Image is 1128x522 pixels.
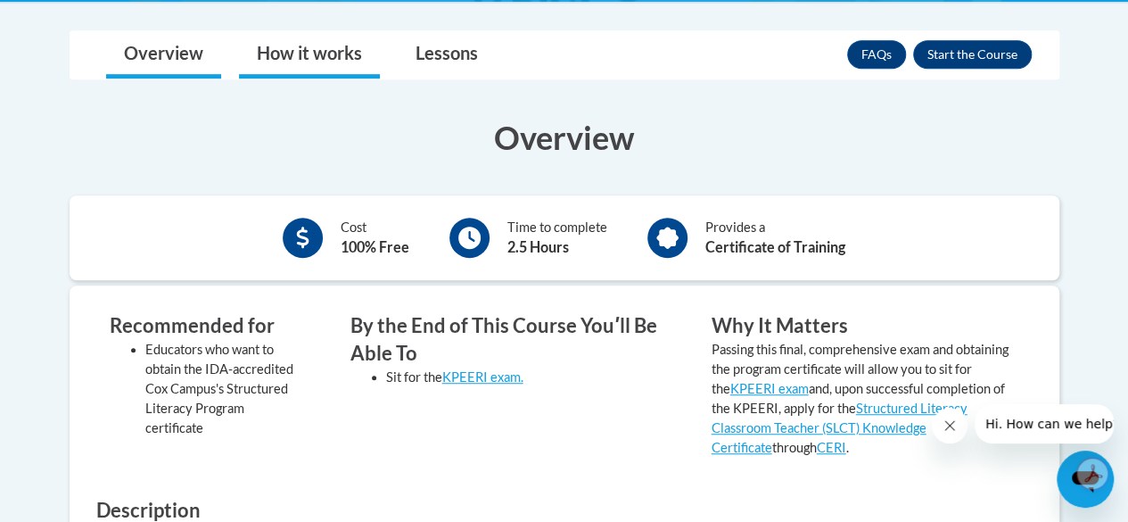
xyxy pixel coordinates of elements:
[932,408,967,443] iframe: Close message
[1057,451,1114,508] iframe: Button to launch messaging window
[386,368,658,387] li: Sit for the
[442,369,523,385] a: KPEERI exam.
[110,312,297,340] h3: Recommended for
[341,238,409,255] b: 100% Free
[705,238,845,255] b: Certificate of Training
[145,340,297,438] li: Educators who want to obtain the IDA-accredited Cox Campus's Structured Literacy Program certificate
[398,31,496,79] a: Lessons
[341,218,409,258] div: Cost
[106,31,221,79] a: Overview
[239,31,380,79] a: How it works
[70,115,1059,160] h3: Overview
[11,12,144,27] span: Hi. How can we help?
[913,40,1032,69] button: Enroll
[730,381,809,396] a: KPEERI exam
[712,401,967,455] a: Structured Literacy Classroom Teacher (SLCT) Knowledge Certificate
[712,312,1019,340] h3: Why It Matters
[507,238,569,255] b: 2.5 Hours
[350,312,658,368] h3: By the End of This Course Youʹll Be Able To
[705,218,845,258] div: Provides a
[847,40,906,69] a: FAQs
[817,440,846,455] a: CERI
[507,218,607,258] div: Time to complete
[712,340,1019,458] p: Passing this final, comprehensive exam and obtaining the program certificate will allow you to si...
[975,404,1114,443] iframe: Message from company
